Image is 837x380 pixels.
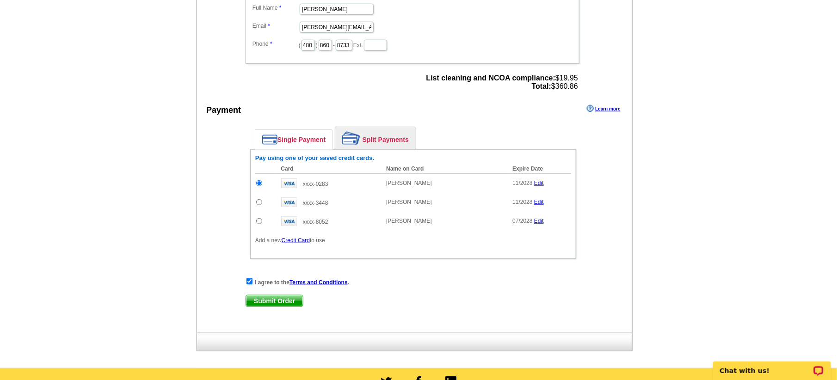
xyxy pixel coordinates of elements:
[382,164,508,174] th: Name on Card
[532,82,551,90] strong: Total:
[250,37,575,52] dd: ( ) - Ext.
[426,74,578,91] span: $19.95 $360.86
[255,130,332,149] a: Single Payment
[512,180,532,186] span: 11/2028
[246,295,303,306] span: Submit Order
[342,132,360,145] img: split-payment.png
[255,154,571,162] h6: Pay using one of your saved credit cards.
[281,216,297,226] img: visa.gif
[281,178,297,188] img: visa.gif
[587,105,620,112] a: Learn more
[508,164,571,174] th: Expire Date
[534,199,544,205] a: Edit
[282,237,310,244] a: Credit Card
[255,236,571,245] p: Add a new to use
[262,135,277,145] img: single-payment.png
[303,219,328,225] span: xxxx-8052
[512,218,532,224] span: 07/2028
[303,200,328,206] span: xxxx-3448
[303,181,328,187] span: xxxx-0283
[707,351,837,380] iframe: LiveChat chat widget
[426,74,555,82] strong: List cleaning and NCOA compliance:
[534,218,544,224] a: Edit
[386,180,432,186] span: [PERSON_NAME]
[386,218,432,224] span: [PERSON_NAME]
[252,22,299,30] label: Email
[255,279,349,286] strong: I agree to the .
[386,199,432,205] span: [PERSON_NAME]
[252,40,299,48] label: Phone
[252,4,299,12] label: Full Name
[289,279,348,286] a: Terms and Conditions
[335,127,416,149] a: Split Payments
[206,104,241,116] div: Payment
[512,199,532,205] span: 11/2028
[277,164,382,174] th: Card
[534,180,544,186] a: Edit
[281,197,297,207] img: visa.gif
